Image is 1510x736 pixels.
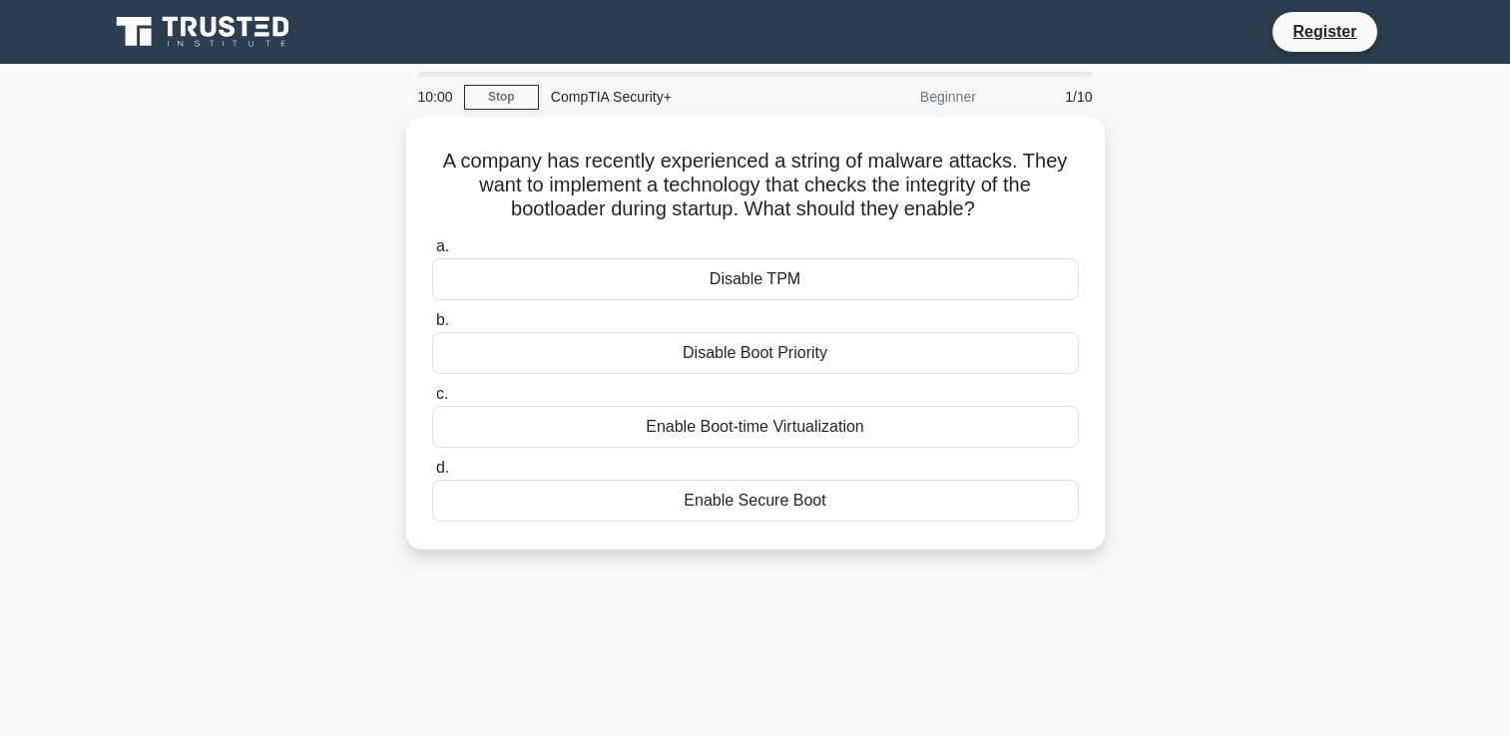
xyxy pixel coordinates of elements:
div: Disable TPM [432,258,1079,300]
h5: A company has recently experienced a string of malware attacks. They want to implement a technolo... [430,149,1081,222]
div: Beginner [813,77,988,117]
div: 10:00 [406,77,464,117]
a: Register [1280,19,1368,44]
div: Enable Boot-time Virtualization [432,406,1079,448]
div: Enable Secure Boot [432,480,1079,522]
span: a. [436,237,449,254]
div: CompTIA Security+ [539,77,813,117]
a: Stop [464,85,539,110]
div: Disable Boot Priority [432,332,1079,374]
div: 1/10 [988,77,1105,117]
span: c. [436,385,448,402]
span: d. [436,459,449,476]
span: b. [436,311,449,328]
